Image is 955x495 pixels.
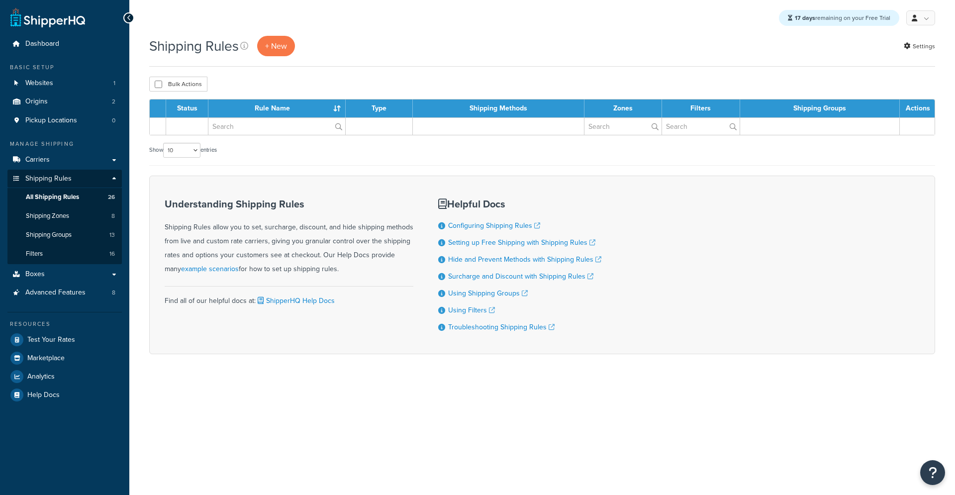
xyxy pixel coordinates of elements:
li: Pickup Locations [7,111,122,130]
label: Show entries [149,143,217,158]
th: Zones [584,99,662,117]
th: Shipping Methods [413,99,584,117]
span: Help Docs [27,391,60,399]
span: Boxes [25,270,45,279]
li: Origins [7,93,122,111]
li: Shipping Groups [7,226,122,244]
th: Type [346,99,413,117]
a: Boxes [7,265,122,284]
div: Resources [7,320,122,328]
a: ShipperHQ Home [10,7,85,27]
a: Using Shipping Groups [448,288,528,298]
h3: Understanding Shipping Rules [165,198,413,209]
a: Carriers [7,151,122,169]
span: 16 [109,250,115,258]
th: Status [166,99,208,117]
input: Search [662,118,740,135]
button: Bulk Actions [149,77,207,92]
span: Shipping Rules [25,175,72,183]
span: Origins [25,98,48,106]
a: Troubleshooting Shipping Rules [448,322,555,332]
li: Shipping Rules [7,170,122,264]
a: All Shipping Rules 26 [7,188,122,206]
span: 8 [112,289,115,297]
th: Filters [662,99,740,117]
a: Settings [904,39,935,53]
a: Help Docs [7,386,122,404]
span: 1 [113,79,115,88]
a: example scenarios [181,264,239,274]
button: Open Resource Center [920,460,945,485]
a: Marketplace [7,349,122,367]
div: remaining on your Free Trial [779,10,899,26]
input: Search [584,118,662,135]
span: 13 [109,231,115,239]
a: Shipping Zones 8 [7,207,122,225]
h3: Helpful Docs [438,198,601,209]
strong: 17 days [795,13,815,22]
a: Setting up Free Shipping with Shipping Rules [448,237,595,248]
a: Analytics [7,368,122,386]
a: Origins 2 [7,93,122,111]
span: Analytics [27,373,55,381]
a: Surcharge and Discount with Shipping Rules [448,271,593,282]
h1: Shipping Rules [149,36,239,56]
span: Carriers [25,156,50,164]
a: Filters 16 [7,245,122,263]
a: Dashboard [7,35,122,53]
a: Configuring Shipping Rules [448,220,540,231]
li: Shipping Zones [7,207,122,225]
span: Dashboard [25,40,59,48]
th: Rule Name [208,99,346,117]
th: Actions [900,99,935,117]
select: Showentries [163,143,200,158]
li: Filters [7,245,122,263]
a: Using Filters [448,305,495,315]
span: 8 [111,212,115,220]
span: 0 [112,116,115,125]
p: + New [257,36,295,56]
span: Filters [26,250,43,258]
li: Advanced Features [7,284,122,302]
span: Test Your Rates [27,336,75,344]
a: Websites 1 [7,74,122,93]
span: 2 [112,98,115,106]
li: Websites [7,74,122,93]
span: All Shipping Rules [26,193,79,201]
a: Hide and Prevent Methods with Shipping Rules [448,254,601,265]
div: Manage Shipping [7,140,122,148]
span: Advanced Features [25,289,86,297]
div: Basic Setup [7,63,122,72]
a: Advanced Features 8 [7,284,122,302]
span: Marketplace [27,354,65,363]
div: Find all of our helpful docs at: [165,286,413,308]
th: Shipping Groups [740,99,900,117]
a: ShipperHQ Help Docs [256,296,335,306]
input: Search [208,118,345,135]
a: Shipping Rules [7,170,122,188]
span: Websites [25,79,53,88]
div: Shipping Rules allow you to set, surcharge, discount, and hide shipping methods from live and cus... [165,198,413,276]
a: Pickup Locations 0 [7,111,122,130]
span: Shipping Zones [26,212,69,220]
span: Shipping Groups [26,231,72,239]
li: All Shipping Rules [7,188,122,206]
span: Pickup Locations [25,116,77,125]
a: Shipping Groups 13 [7,226,122,244]
a: Test Your Rates [7,331,122,349]
span: 26 [108,193,115,201]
